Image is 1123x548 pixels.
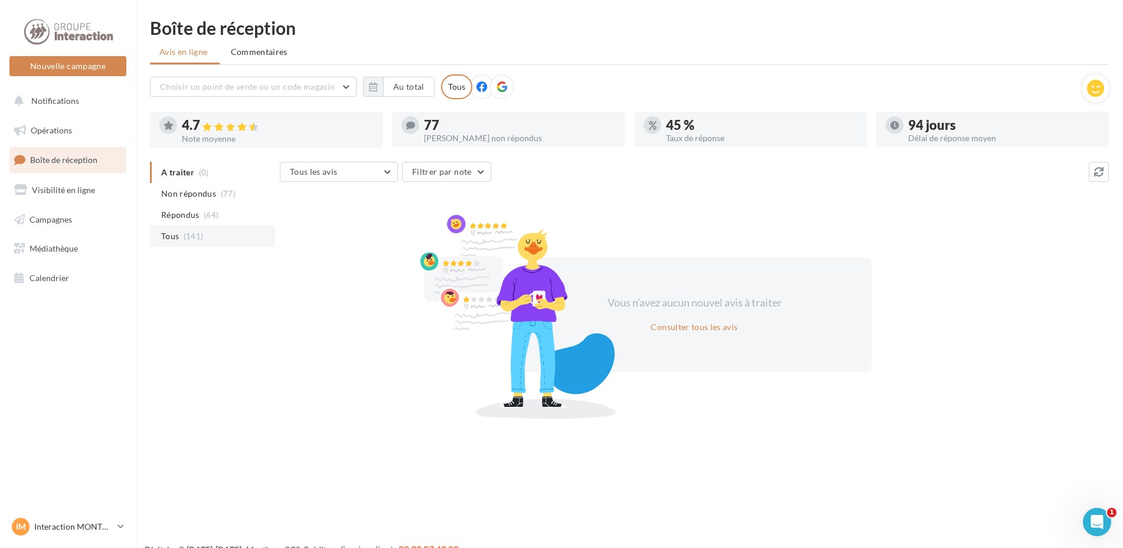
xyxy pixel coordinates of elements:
[424,134,615,142] div: [PERSON_NAME] non répondus
[30,155,97,165] span: Boîte de réception
[290,167,338,177] span: Tous les avis
[7,147,129,172] a: Boîte de réception
[16,521,26,533] span: IM
[184,231,204,241] span: (141)
[31,125,72,135] span: Opérations
[7,178,129,203] a: Visibilité en ligne
[7,266,129,291] a: Calendrier
[363,77,435,97] button: Au total
[7,118,129,143] a: Opérations
[908,134,1099,142] div: Délai de réponse moyen
[32,185,95,195] span: Visibilité en ligne
[221,189,236,198] span: (77)
[666,134,857,142] div: Taux de réponse
[593,295,796,311] div: Vous n'avez aucun nouvel avis à traiter
[30,243,78,253] span: Médiathèque
[161,188,216,200] span: Non répondus
[231,46,288,58] span: Commentaires
[9,516,126,538] a: IM Interaction MONTPELLIER
[1107,508,1117,517] span: 1
[30,214,72,224] span: Campagnes
[402,162,491,182] button: Filtrer par note
[161,230,179,242] span: Tous
[666,119,857,132] div: 45 %
[908,119,1099,132] div: 94 jours
[31,96,79,106] span: Notifications
[150,19,1109,37] div: Boîte de réception
[160,81,335,92] span: Choisir un point de vente ou un code magasin
[34,521,113,533] p: Interaction MONTPELLIER
[204,210,218,220] span: (64)
[9,56,126,76] button: Nouvelle campagne
[161,209,200,221] span: Répondus
[182,135,373,143] div: Note moyenne
[1083,508,1111,536] iframe: Intercom live chat
[7,236,129,261] a: Médiathèque
[646,320,742,334] button: Consulter tous les avis
[424,119,615,132] div: 77
[7,207,129,232] a: Campagnes
[383,77,435,97] button: Au total
[280,162,398,182] button: Tous les avis
[7,89,124,113] button: Notifications
[150,77,357,97] button: Choisir un point de vente ou un code magasin
[182,119,373,132] div: 4.7
[441,74,472,99] div: Tous
[30,273,69,283] span: Calendrier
